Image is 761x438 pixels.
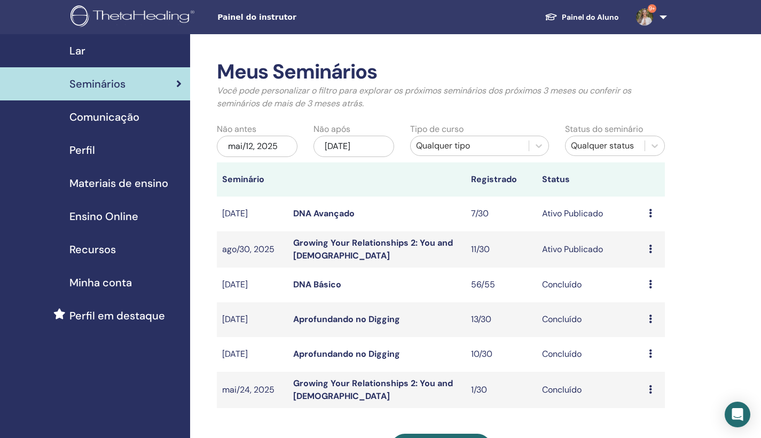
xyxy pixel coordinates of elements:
td: 56/55 [466,268,537,302]
td: 10/30 [466,337,537,372]
span: Ensino Online [69,208,138,224]
td: [DATE] [217,268,288,302]
h2: Meus Seminários [217,60,665,84]
th: Seminário [217,162,288,197]
td: 11/30 [466,231,537,268]
td: ago/30, 2025 [217,231,288,268]
a: Painel do Aluno [536,7,627,27]
div: mai/12, 2025 [217,136,297,157]
td: Concluído [537,337,644,372]
div: Open Intercom Messenger [725,402,750,427]
td: Concluído [537,372,644,408]
td: Concluído [537,302,644,337]
label: Não antes [217,123,256,136]
span: Minha conta [69,275,132,291]
td: Ativo Publicado [537,197,644,231]
a: Growing Your Relationships 2: You and [DEMOGRAPHIC_DATA] [293,237,453,261]
a: Aprofundando no Digging [293,314,400,325]
a: Growing Your Relationships 2: You and [DEMOGRAPHIC_DATA] [293,378,453,402]
td: 13/30 [466,302,537,337]
td: 1/30 [466,372,537,408]
td: [DATE] [217,197,288,231]
a: Aprofundando no Digging [293,348,400,359]
label: Não após [313,123,350,136]
span: 9+ [648,4,656,13]
a: DNA Avançado [293,208,355,219]
div: Qualquer status [571,139,639,152]
td: 7/30 [466,197,537,231]
span: Recursos [69,241,116,257]
td: [DATE] [217,302,288,337]
td: mai/24, 2025 [217,372,288,408]
div: [DATE] [313,136,394,157]
p: Você pode personalizar o filtro para explorar os próximos seminários dos próximos 3 meses ou conf... [217,84,665,110]
td: Ativo Publicado [537,231,644,268]
label: Status do seminário [565,123,643,136]
a: DNA Básico [293,279,341,290]
span: Perfil em destaque [69,308,165,324]
th: Status [537,162,644,197]
th: Registrado [466,162,537,197]
span: Painel do instrutor [217,12,378,23]
span: Seminários [69,76,125,92]
img: graduation-cap-white.svg [545,12,558,21]
td: Concluído [537,268,644,302]
span: Lar [69,43,85,59]
img: logo.png [70,5,198,29]
div: Qualquer tipo [416,139,523,152]
span: Comunicação [69,109,139,125]
span: Perfil [69,142,95,158]
td: [DATE] [217,337,288,372]
img: default.jpg [636,9,653,26]
label: Tipo de curso [410,123,464,136]
span: Materiais de ensino [69,175,168,191]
